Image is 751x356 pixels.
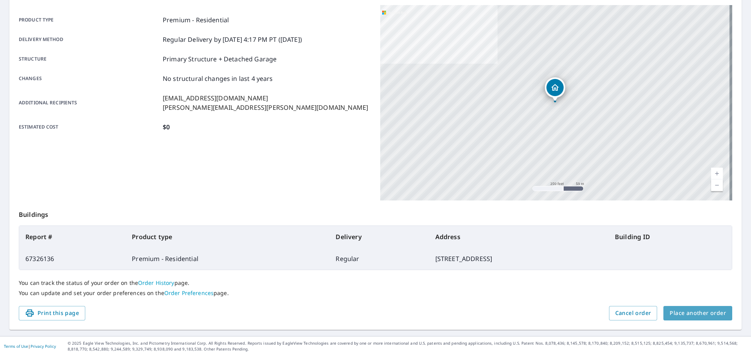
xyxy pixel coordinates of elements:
[126,248,329,270] td: Premium - Residential
[163,15,229,25] p: Premium - Residential
[19,226,126,248] th: Report #
[19,122,160,132] p: Estimated cost
[663,306,732,320] button: Place another order
[711,168,723,179] a: Current Level 17, Zoom In
[19,290,732,297] p: You can update and set your order preferences on the page.
[163,54,277,64] p: Primary Structure + Detached Garage
[126,226,329,248] th: Product type
[163,103,368,112] p: [PERSON_NAME][EMAIL_ADDRESS][PERSON_NAME][DOMAIN_NAME]
[711,179,723,191] a: Current Level 17, Zoom Out
[19,74,160,83] p: Changes
[19,54,160,64] p: Structure
[19,248,126,270] td: 67326136
[609,226,732,248] th: Building ID
[163,122,170,132] p: $0
[19,35,160,44] p: Delivery method
[429,248,609,270] td: [STREET_ADDRESS]
[163,93,368,103] p: [EMAIL_ADDRESS][DOMAIN_NAME]
[31,343,56,349] a: Privacy Policy
[4,344,56,349] p: |
[609,306,658,320] button: Cancel order
[19,200,732,225] p: Buildings
[329,226,429,248] th: Delivery
[4,343,28,349] a: Terms of Use
[138,279,174,286] a: Order History
[19,306,85,320] button: Print this page
[163,74,273,83] p: No structural changes in last 4 years
[19,93,160,112] p: Additional recipients
[429,226,609,248] th: Address
[68,340,747,352] p: © 2025 Eagle View Technologies, Inc. and Pictometry International Corp. All Rights Reserved. Repo...
[19,279,732,286] p: You can track the status of your order on the page.
[615,308,651,318] span: Cancel order
[163,35,302,44] p: Regular Delivery by [DATE] 4:17 PM PT ([DATE])
[545,77,565,102] div: Dropped pin, building 1, Residential property, 990 Windhaven Dr Alpharetta, GA 30005
[329,248,429,270] td: Regular
[25,308,79,318] span: Print this page
[164,289,214,297] a: Order Preferences
[670,308,726,318] span: Place another order
[19,15,160,25] p: Product type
